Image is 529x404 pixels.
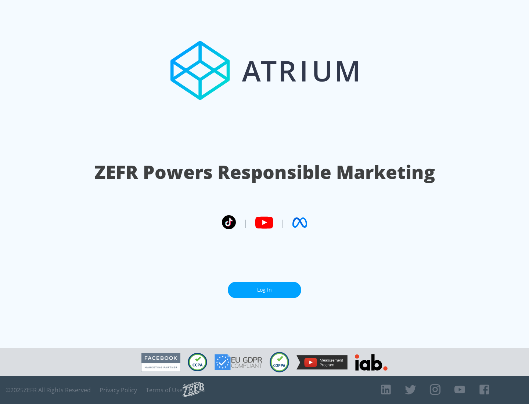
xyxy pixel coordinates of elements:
img: COPPA Compliant [270,352,289,372]
span: | [243,217,248,228]
img: CCPA Compliant [188,353,207,371]
img: YouTube Measurement Program [296,355,348,369]
a: Log In [228,282,301,298]
span: | [281,217,285,228]
span: © 2025 ZEFR All Rights Reserved [6,386,91,394]
a: Privacy Policy [100,386,137,394]
a: Terms of Use [146,386,183,394]
h1: ZEFR Powers Responsible Marketing [94,159,435,185]
img: Facebook Marketing Partner [141,353,180,372]
img: IAB [355,354,388,371]
img: GDPR Compliant [215,354,262,370]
